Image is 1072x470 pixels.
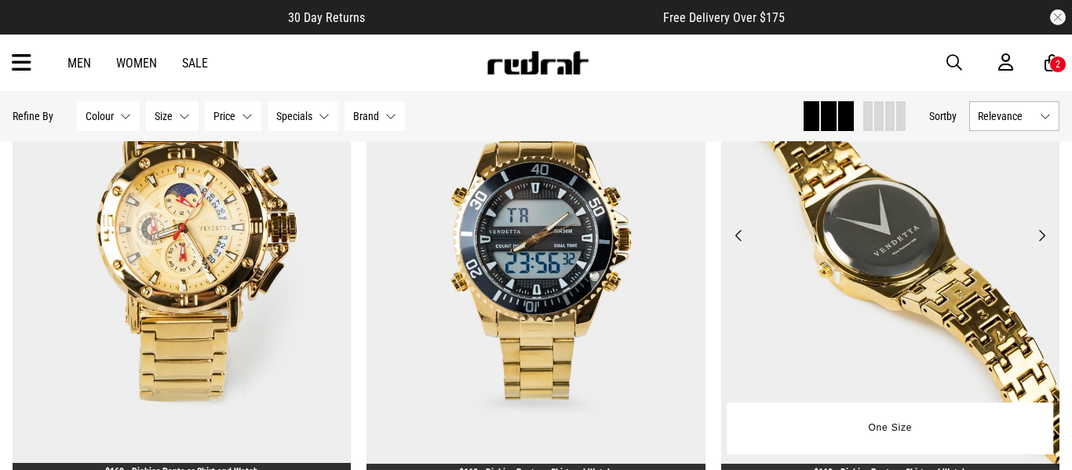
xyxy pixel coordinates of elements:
[205,101,261,131] button: Price
[13,6,60,53] button: Open LiveChat chat widget
[929,107,957,126] button: Sortby
[146,101,199,131] button: Size
[353,110,379,122] span: Brand
[86,110,114,122] span: Colour
[856,414,924,443] button: One Size
[182,56,208,71] a: Sale
[1045,55,1059,71] a: 2
[213,110,235,122] span: Price
[978,110,1034,122] span: Relevance
[345,101,405,131] button: Brand
[288,10,365,25] span: 30 Day Returns
[969,101,1059,131] button: Relevance
[946,110,957,122] span: by
[67,56,91,71] a: Men
[1032,226,1052,245] button: Next
[13,110,53,122] p: Refine By
[663,10,785,25] span: Free Delivery Over $175
[77,101,140,131] button: Colour
[729,226,749,245] button: Previous
[486,51,589,75] img: Redrat logo
[276,110,312,122] span: Specials
[155,110,173,122] span: Size
[1056,59,1060,70] div: 2
[268,101,338,131] button: Specials
[396,9,632,25] iframe: Customer reviews powered by Trustpilot
[116,56,157,71] a: Women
